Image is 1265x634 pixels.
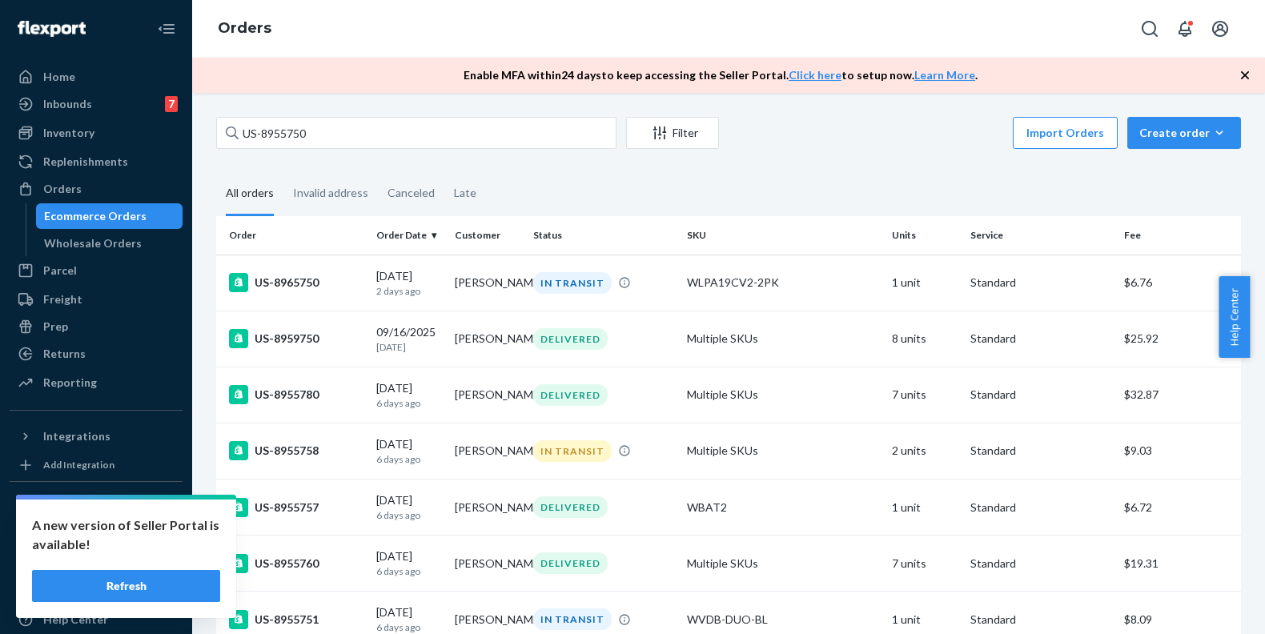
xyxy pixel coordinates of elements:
[32,516,220,554] p: A new version of Seller Portal is available!
[229,498,363,517] div: US-8955757
[455,228,520,242] div: Customer
[885,216,964,255] th: Units
[1219,276,1250,358] button: Help Center
[376,564,442,578] p: 6 days ago
[533,384,608,406] div: DELIVERED
[681,536,885,592] td: Multiple SKUs
[43,458,114,471] div: Add Integration
[687,275,879,291] div: WLPA19CV2-2PK
[1118,311,1241,367] td: $25.92
[1118,536,1241,592] td: $19.31
[448,255,527,311] td: [PERSON_NAME]
[1139,125,1229,141] div: Create order
[43,154,128,170] div: Replenishments
[970,500,1111,516] p: Standard
[681,311,885,367] td: Multiple SKUs
[533,496,608,518] div: DELIVERED
[1013,117,1118,149] button: Import Orders
[43,346,86,362] div: Returns
[226,172,274,216] div: All orders
[527,216,681,255] th: Status
[533,328,608,350] div: DELIVERED
[10,580,183,605] a: Talk to Support
[448,423,527,479] td: [PERSON_NAME]
[18,21,86,37] img: Flexport logo
[970,387,1111,403] p: Standard
[229,385,363,404] div: US-8955780
[376,380,442,410] div: [DATE]
[10,552,183,578] a: Settings
[43,375,97,391] div: Reporting
[36,203,183,229] a: Ecommerce Orders
[376,604,442,634] div: [DATE]
[151,13,183,45] button: Close Navigation
[885,311,964,367] td: 8 units
[10,370,183,395] a: Reporting
[1204,13,1236,45] button: Open account menu
[1127,117,1241,149] button: Create order
[44,208,147,224] div: Ecommerce Orders
[885,480,964,536] td: 1 unit
[885,536,964,592] td: 7 units
[1118,255,1241,311] td: $6.76
[43,96,92,112] div: Inbounds
[216,117,616,149] input: Search orders
[376,436,442,466] div: [DATE]
[687,612,879,628] div: WVDB-DUO-BL
[229,329,363,348] div: US-8959750
[1134,13,1166,45] button: Open Search Box
[218,19,271,37] a: Orders
[229,273,363,292] div: US-8965750
[370,216,448,255] th: Order Date
[970,556,1111,572] p: Standard
[681,216,885,255] th: SKU
[376,324,442,354] div: 09/16/2025
[205,6,284,52] ol: breadcrumbs
[964,216,1118,255] th: Service
[43,125,94,141] div: Inventory
[43,69,75,85] div: Home
[10,607,183,632] a: Help Center
[43,428,110,444] div: Integrations
[454,172,476,214] div: Late
[448,367,527,423] td: [PERSON_NAME]
[388,172,435,214] div: Canceled
[448,536,527,592] td: [PERSON_NAME]
[885,255,964,311] td: 1 unit
[533,272,612,294] div: IN TRANSIT
[229,610,363,629] div: US-8955751
[376,268,442,298] div: [DATE]
[885,367,964,423] td: 7 units
[43,612,108,628] div: Help Center
[448,311,527,367] td: [PERSON_NAME]
[376,492,442,522] div: [DATE]
[10,176,183,202] a: Orders
[914,68,975,82] a: Learn More
[10,149,183,175] a: Replenishments
[229,554,363,573] div: US-8955760
[36,231,183,256] a: Wholesale Orders
[1118,480,1241,536] td: $6.72
[1118,216,1241,255] th: Fee
[10,287,183,312] a: Freight
[464,67,978,83] p: Enable MFA within 24 days to keep accessing the Seller Portal. to setup now. .
[43,291,82,307] div: Freight
[376,548,442,578] div: [DATE]
[10,423,183,449] button: Integrations
[43,263,77,279] div: Parcel
[293,172,368,214] div: Invalid address
[789,68,841,82] a: Click here
[10,341,183,367] a: Returns
[376,620,442,634] p: 6 days ago
[1169,13,1201,45] button: Open notifications
[533,552,608,574] div: DELIVERED
[681,367,885,423] td: Multiple SKUs
[533,608,612,630] div: IN TRANSIT
[32,570,220,602] button: Refresh
[43,181,82,197] div: Orders
[376,452,442,466] p: 6 days ago
[165,96,178,112] div: 7
[1118,423,1241,479] td: $9.03
[627,125,718,141] div: Filter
